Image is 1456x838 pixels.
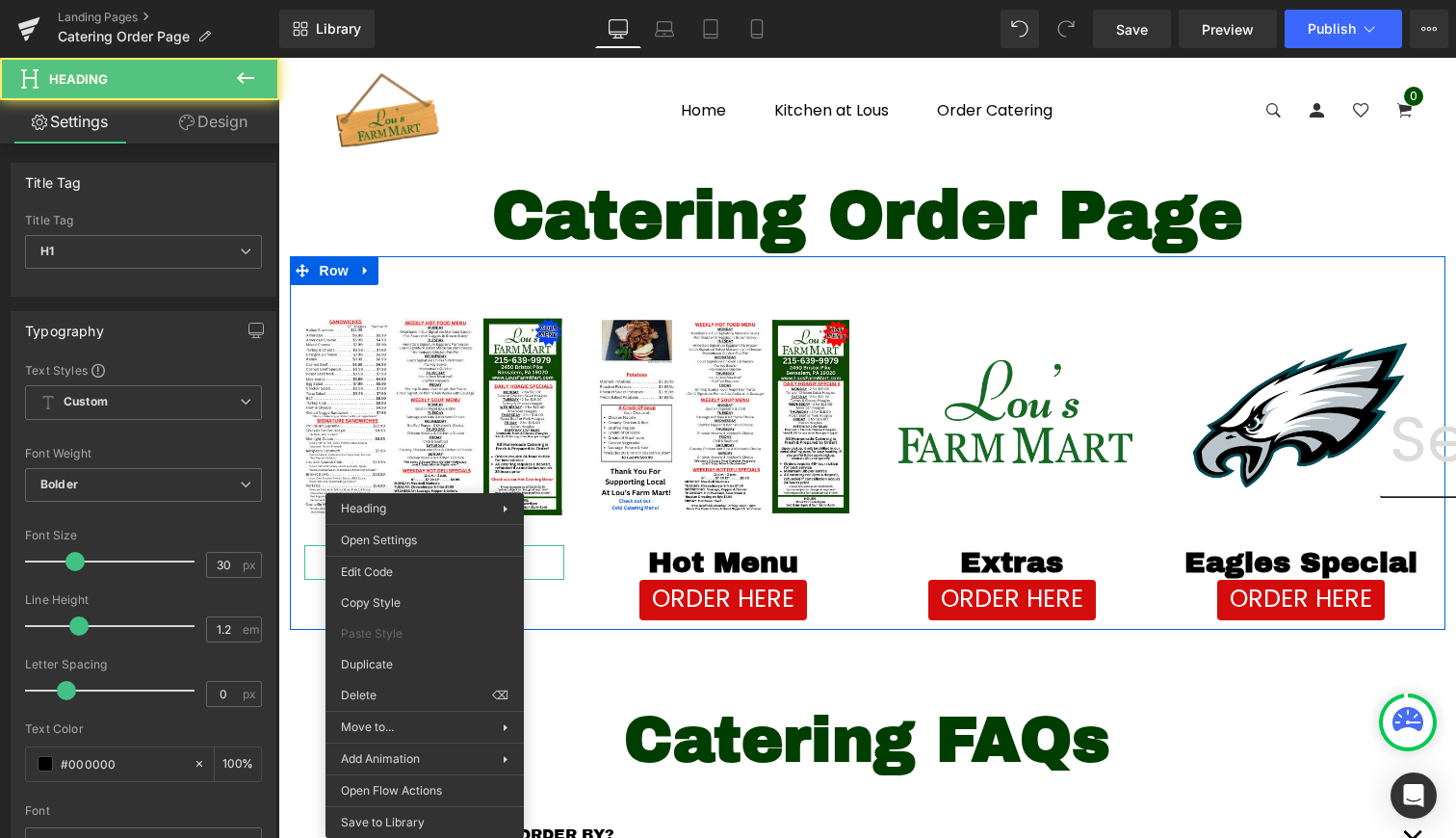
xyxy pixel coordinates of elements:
div: Font Size [25,529,262,542]
button: Redo [1047,10,1085,48]
a: ORDER HERE [72,522,240,563]
span: Catering Order Page [58,29,190,44]
span: Heading [49,71,108,87]
div: Title Tag [25,164,82,191]
span: ⌫ [492,687,508,704]
a: Order Catering [659,14,774,92]
span: ORDER HERE [951,523,1094,560]
a: Kitchen at Lous [496,14,611,92]
span: ORDER HERE [85,523,227,560]
span: ORDER HERE [663,523,805,560]
h1: Extras [604,487,864,522]
a: Landing Pages [58,10,279,25]
b: H1 [40,244,54,258]
span: Catering Order Page [214,121,965,195]
span: px [243,559,259,571]
a: ORDER HERE [650,522,818,563]
a: New Library [279,10,375,48]
span: 0 [1126,29,1145,48]
span: Save [1116,19,1148,39]
div: Typography [25,312,104,339]
button: Publish [1285,10,1402,48]
a: 0 [1119,39,1133,67]
div: Letter Spacing [25,658,262,671]
span: Preview [1202,19,1254,39]
span: Copy Style [341,594,508,612]
a: Home [403,14,448,92]
h1: Hot Menu [315,487,575,522]
div: Line Height [25,593,262,607]
a: Tablet [688,10,734,48]
div: Font [25,804,262,818]
span: Row [37,198,75,227]
span: Delete [341,687,492,704]
button: Undo [1001,10,1039,48]
b: Custom [64,394,108,410]
a: Expand / Collapse [192,493,212,516]
a: ORDER HERE [361,522,529,563]
span: Open Settings [341,532,508,549]
b: Bolder [40,477,78,491]
a: Laptop [641,10,688,48]
a: ORDER HERE [939,522,1106,563]
div: Text Styles [25,362,262,378]
input: Color [61,753,184,774]
span: Heading [341,501,386,515]
span: Add Animation [341,750,503,768]
span: px [243,688,259,700]
span: Open Flow Actions [341,782,508,799]
span: Edit Code [341,563,508,581]
span: Publish [1308,21,1356,37]
a: Expand / Collapse [75,198,100,227]
div: Title Tag [25,214,262,227]
span: Move to... [341,719,503,736]
span: Duplicate [341,656,508,673]
div: Text Color [25,722,262,736]
span: Paste Style [341,625,508,642]
span: Catering FAQs [346,648,832,717]
button: More [1410,10,1448,48]
a: Mobile [734,10,780,48]
span: em [243,623,259,636]
div: Font Weight [25,447,262,460]
a: Design [143,100,283,144]
h1: Eagles Special [893,487,1153,522]
span: ORDER HERE [374,523,516,560]
a: Desktop [595,10,641,48]
div: Open Intercom Messenger [1391,773,1437,819]
span: Save to Library [341,814,508,831]
a: Preview [1179,10,1277,48]
span: Heading [119,494,171,517]
div: % [215,747,261,781]
p: WHEN DO I HAVE TO ORDER BY? [65,766,1114,789]
span: Library [316,20,361,38]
